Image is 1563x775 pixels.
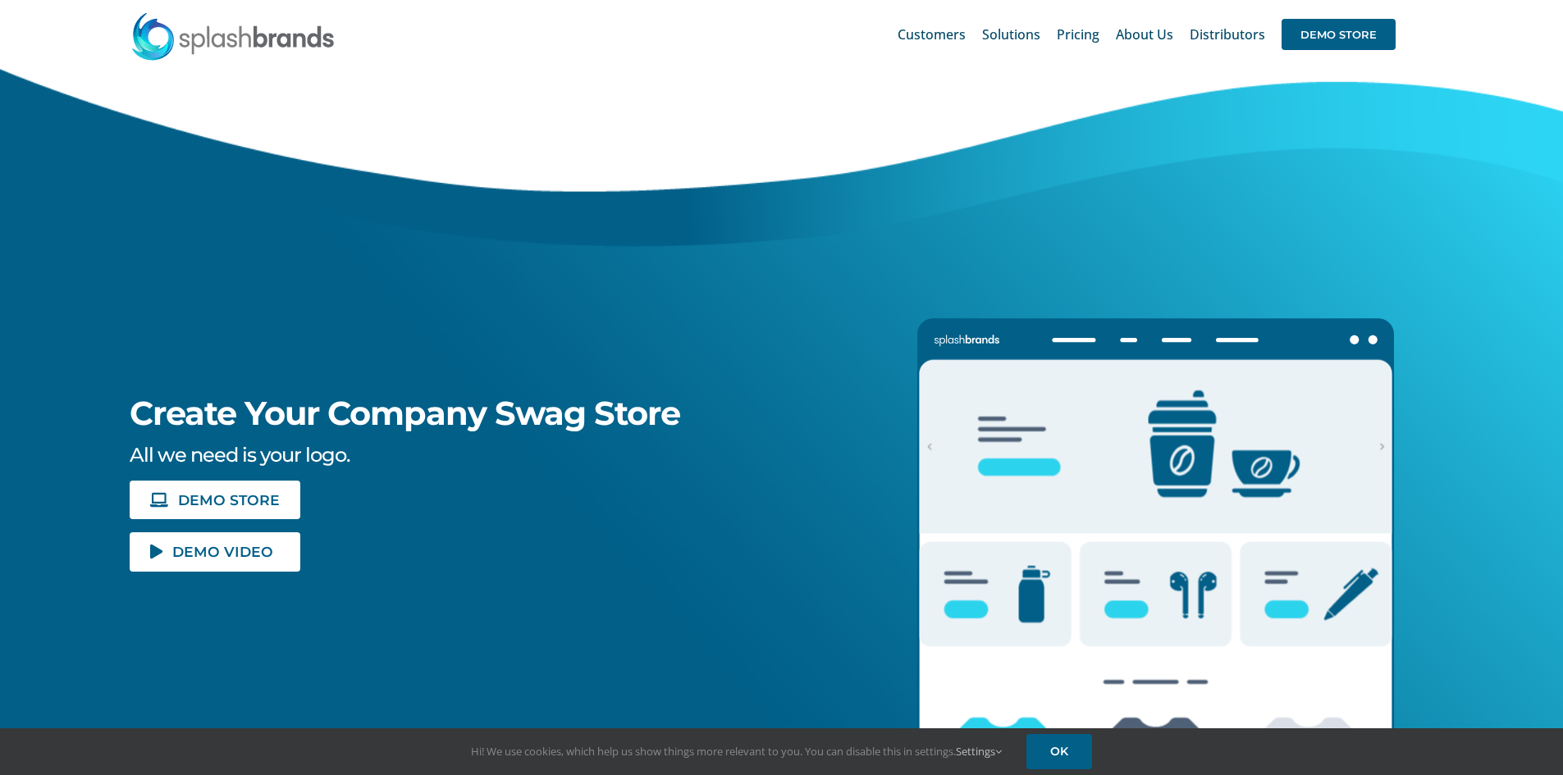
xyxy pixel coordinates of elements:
span: Distributors [1190,28,1265,41]
span: DEMO STORE [178,493,280,507]
nav: Main Menu [898,8,1396,61]
span: Pricing [1057,28,1099,41]
img: SplashBrands.com Logo [130,11,336,61]
a: Customers [898,8,966,61]
span: All we need is your logo. [130,443,350,467]
span: Solutions [982,28,1040,41]
a: Settings [956,744,1002,759]
a: OK [1026,734,1092,769]
span: DEMO VIDEO [172,545,273,558]
a: Distributors [1190,8,1265,61]
span: Hi! We use cookies, which help us show things more relevant to you. You can disable this in setti... [471,744,1002,759]
a: DEMO STORE [1282,8,1396,61]
a: Pricing [1057,8,1099,61]
span: About Us [1116,28,1173,41]
span: Create Your Company Swag Store [130,393,680,433]
span: Customers [898,28,966,41]
a: DEMO STORE [130,481,300,519]
span: DEMO STORE [1282,19,1396,50]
